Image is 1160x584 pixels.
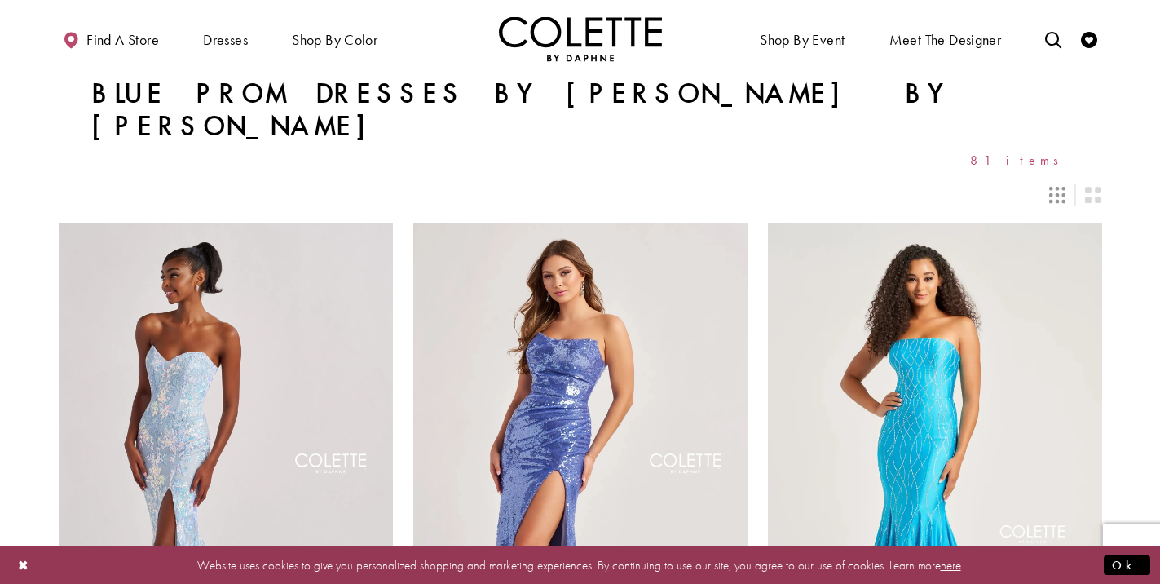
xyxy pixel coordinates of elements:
span: Dresses [199,16,252,61]
span: Dresses [203,32,248,48]
span: Switch layout to 3 columns [1049,187,1065,203]
span: Shop by color [292,32,377,48]
button: Close Dialog [10,551,37,579]
p: Website uses cookies to give you personalized shopping and marketing experiences. By continuing t... [117,554,1043,576]
a: Visit Home Page [499,16,662,61]
a: Toggle search [1041,16,1065,61]
span: Switch layout to 2 columns [1085,187,1101,203]
a: here [941,556,961,573]
span: 81 items [970,153,1070,167]
span: Meet the designer [889,32,1002,48]
span: Shop By Event [756,16,849,61]
span: Shop By Event [760,32,845,48]
button: Submit Dialog [1104,555,1150,575]
h1: Blue Prom Dresses by [PERSON_NAME] by [PERSON_NAME] [91,77,1070,143]
a: Meet the designer [885,16,1006,61]
span: Find a store [86,32,159,48]
a: Check Wishlist [1077,16,1101,61]
div: Layout Controls [49,177,1112,213]
a: Find a store [59,16,163,61]
img: Colette by Daphne [499,16,662,61]
span: Shop by color [288,16,382,61]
